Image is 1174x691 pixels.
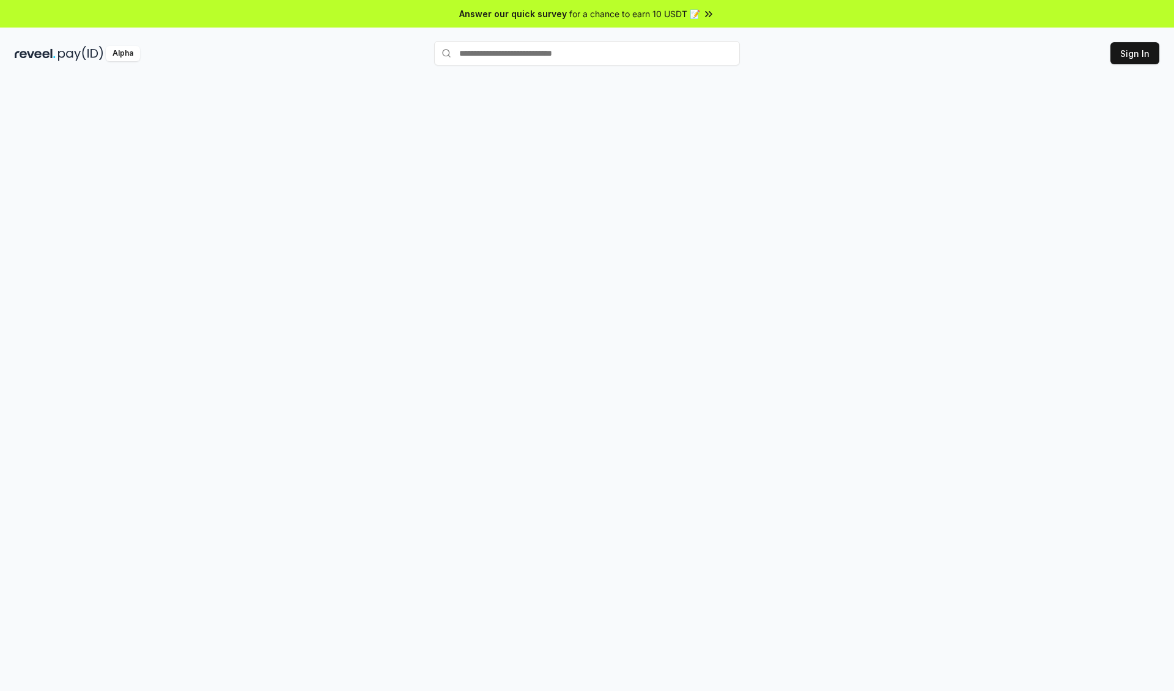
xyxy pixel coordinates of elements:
img: reveel_dark [15,46,56,61]
span: Answer our quick survey [459,7,567,20]
div: Alpha [106,46,140,61]
span: for a chance to earn 10 USDT 📝 [569,7,700,20]
button: Sign In [1110,42,1159,64]
img: pay_id [58,46,103,61]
